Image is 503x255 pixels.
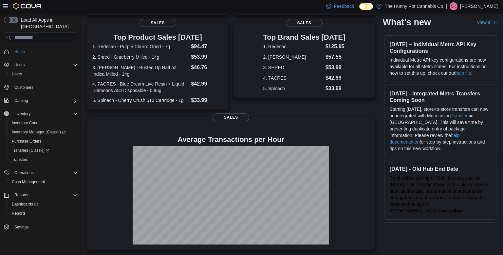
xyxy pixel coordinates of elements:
[9,70,78,78] span: Users
[12,48,28,56] a: Home
[4,44,78,249] nav: Complex example
[14,192,28,198] span: Reports
[326,53,345,61] dd: $57.55
[263,64,323,71] dt: 3. SHRED
[390,90,491,103] h3: [DATE] - Integrated Metrc Transfers Coming Soon
[12,110,78,118] span: Inventory
[191,96,223,104] dd: $33.99
[7,118,81,128] button: Inventory Count
[1,109,81,118] button: Inventory
[9,147,52,154] a: Transfers (Classic)
[12,84,36,91] a: Customers
[451,2,456,10] span: SK
[390,175,488,213] span: Cova will be turning off Old Hub next year on [DATE]. This change allows us to quickly release ne...
[12,71,22,77] span: Users
[9,209,78,217] span: Reports
[12,48,78,56] span: Home
[191,80,223,88] dd: $42.99
[7,155,81,164] button: Transfers
[450,2,457,10] div: Sarah Kailan
[1,60,81,69] button: Users
[9,200,41,208] a: Dashboards
[9,128,78,136] span: Inventory Manager (Classic)
[263,43,323,50] dt: 1. Redecan
[477,20,498,25] a: View allExternal link
[92,97,188,104] dt: 5. Spinach - Cherry Crush 510 Cartridge - 1g
[14,62,25,68] span: Users
[14,111,30,116] span: Inventory
[7,209,81,218] button: Reports
[7,137,81,146] button: Purchase Orders
[326,85,345,92] dd: $33.99
[92,43,188,50] dt: 1. Redecan - Purple Churro Grind - 7g
[263,33,345,41] h3: Top Brand Sales [DATE]
[334,3,354,10] span: Feedback
[438,208,463,213] a: Learn More
[385,2,443,10] p: The Hunny Pot Cannabis Co
[12,202,38,207] span: Dashboards
[191,64,223,71] dd: $46.76
[14,225,28,230] span: Settings
[18,17,78,30] span: Load All Apps in [GEOGRAPHIC_DATA]
[12,83,78,91] span: Customers
[1,83,81,92] button: Customers
[455,70,471,76] a: help file
[460,2,498,10] p: [PERSON_NAME]
[9,178,78,186] span: Cash Management
[14,98,28,103] span: Catalog
[9,147,78,154] span: Transfers (Classic)
[12,129,66,135] span: Inventory Manager (Classic)
[446,2,447,10] p: |
[92,64,188,77] dt: 3. [PERSON_NAME] - Busted Up Half oz Indica Milled - 14g
[326,64,345,71] dd: $53.99
[12,211,26,216] span: Reports
[359,3,373,10] input: Dark Mode
[1,168,81,177] button: Operations
[12,191,31,199] button: Reports
[1,190,81,200] button: Reports
[140,19,176,27] span: Sales
[12,223,31,231] a: Settings
[1,222,81,231] button: Settings
[92,54,188,60] dt: 2. Shred - Gnarberry Milled - 14g
[9,200,78,208] span: Dashboards
[12,191,78,199] span: Reports
[9,137,78,145] span: Purchase Orders
[213,113,249,121] span: Sales
[12,61,78,69] span: Users
[9,137,44,145] a: Purchase Orders
[263,75,323,81] dt: 4. 7ACRES
[9,156,31,164] a: Transfers
[12,120,40,126] span: Inventory Count
[92,81,188,94] dt: 4. 7ACRES - Blue Dream Live Resin + Liquid Diamonds AIO Disposable - 0.95g
[92,33,223,41] h3: Top Product Sales [DATE]
[7,69,81,79] button: Users
[263,54,323,60] dt: 2. [PERSON_NAME]
[92,136,370,144] h4: Average Transactions per Hour
[14,85,33,90] span: Customers
[7,177,81,186] button: Cash Management
[9,119,78,127] span: Inventory Count
[326,43,345,50] dd: $125.95
[12,110,33,118] button: Inventory
[286,19,323,27] span: Sales
[451,113,470,118] a: Transfers
[383,17,431,28] h2: What's new
[390,41,491,54] h3: [DATE] – Individual Metrc API Key Configurations
[1,96,81,105] button: Catalog
[7,200,81,209] a: Dashboards
[12,179,45,185] span: Cash Management
[12,139,42,144] span: Purchase Orders
[13,3,42,10] img: Cova
[191,43,223,50] dd: $94.47
[7,146,81,155] a: Transfers (Classic)
[14,49,25,54] span: Home
[191,53,223,61] dd: $53.99
[1,47,81,56] button: Home
[12,97,78,105] span: Catalog
[12,169,78,177] span: Operations
[7,128,81,137] a: Inventory Manager (Classic)
[9,156,78,164] span: Transfers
